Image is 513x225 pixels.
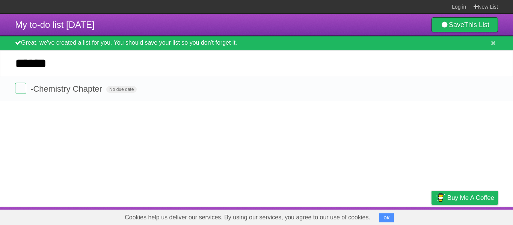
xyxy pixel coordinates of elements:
[15,20,95,30] span: My to-do list [DATE]
[106,86,137,93] span: No due date
[379,213,394,222] button: OK
[432,17,498,32] a: SaveThis List
[435,191,445,204] img: Buy me a coffee
[432,191,498,205] a: Buy me a coffee
[30,84,104,94] span: -Chemistry Chapter
[396,209,413,223] a: Terms
[117,210,378,225] span: Cookies help us deliver our services. By using our services, you agree to our use of cookies.
[422,209,441,223] a: Privacy
[447,191,494,204] span: Buy me a coffee
[464,21,489,29] b: This List
[451,209,498,223] a: Suggest a feature
[356,209,387,223] a: Developers
[332,209,347,223] a: About
[15,83,26,94] label: Done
